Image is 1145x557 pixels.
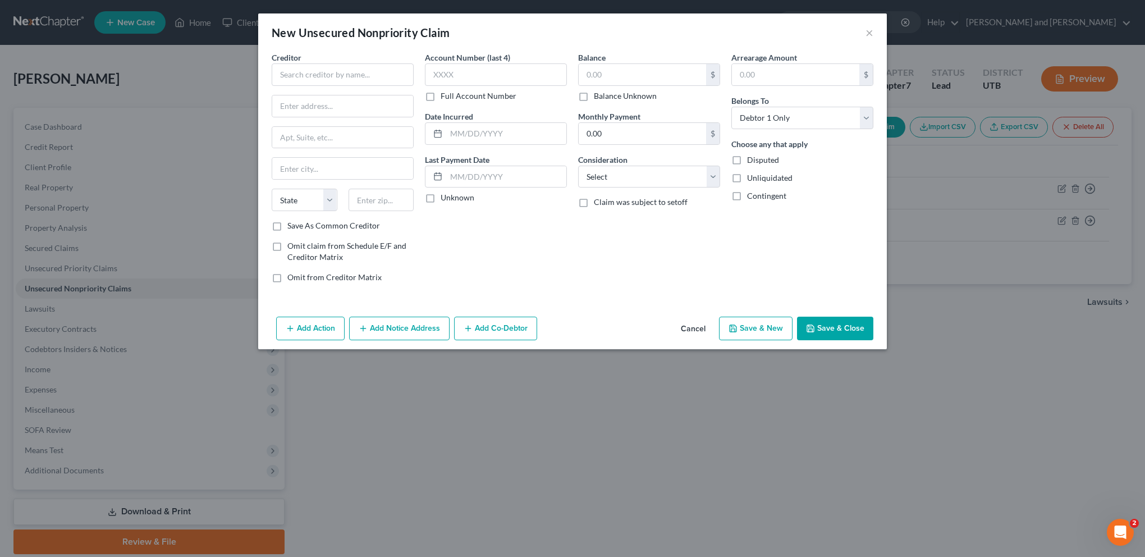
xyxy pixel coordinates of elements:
input: Apt, Suite, etc... [272,127,413,148]
label: Arrearage Amount [731,52,797,63]
span: Omit from Creditor Matrix [287,272,382,282]
input: MM/DD/YYYY [446,166,566,188]
label: Date Incurred [425,111,473,122]
label: Choose any that apply [731,138,808,150]
label: Balance Unknown [594,90,657,102]
div: $ [859,64,873,85]
input: Enter city... [272,158,413,179]
span: Creditor [272,53,301,62]
button: Add Co-Debtor [454,317,537,340]
label: Account Number (last 4) [425,52,510,63]
div: $ [706,123,720,144]
label: Unknown [441,192,474,203]
button: Save & New [719,317,793,340]
input: Search creditor by name... [272,63,414,86]
label: Save As Common Creditor [287,220,380,231]
span: 2 [1130,519,1139,528]
input: XXXX [425,63,567,86]
input: 0.00 [579,64,706,85]
label: Full Account Number [441,90,516,102]
label: Consideration [578,154,628,166]
span: Claim was subject to setoff [594,197,688,207]
input: Enter zip... [349,189,414,211]
input: 0.00 [732,64,859,85]
input: 0.00 [579,123,706,144]
label: Balance [578,52,606,63]
button: × [865,26,873,39]
label: Monthly Payment [578,111,640,122]
span: Omit claim from Schedule E/F and Creditor Matrix [287,241,406,262]
div: $ [706,64,720,85]
button: Save & Close [797,317,873,340]
span: Contingent [747,191,786,200]
label: Last Payment Date [425,154,489,166]
span: Unliquidated [747,173,793,182]
span: Belongs To [731,96,769,106]
input: MM/DD/YYYY [446,123,566,144]
span: Disputed [747,155,779,165]
button: Cancel [672,318,715,340]
button: Add Notice Address [349,317,450,340]
input: Enter address... [272,95,413,117]
div: New Unsecured Nonpriority Claim [272,25,450,40]
button: Add Action [276,317,345,340]
iframe: Intercom live chat [1107,519,1134,546]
